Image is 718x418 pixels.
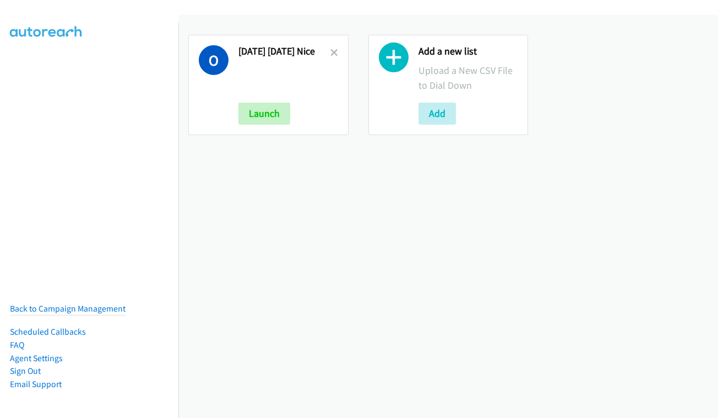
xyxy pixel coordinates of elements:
button: Add [418,103,456,125]
button: Launch [238,103,290,125]
h2: [DATE] [DATE] Nice [238,45,330,58]
h1: O [199,45,229,75]
p: Upload a New CSV File to Dial Down [418,63,518,93]
a: Agent Settings [10,353,63,363]
a: Scheduled Callbacks [10,326,86,337]
a: Back to Campaign Management [10,303,126,314]
h2: Add a new list [418,45,518,58]
a: Sign Out [10,366,41,376]
a: Email Support [10,379,62,389]
a: FAQ [10,340,24,350]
